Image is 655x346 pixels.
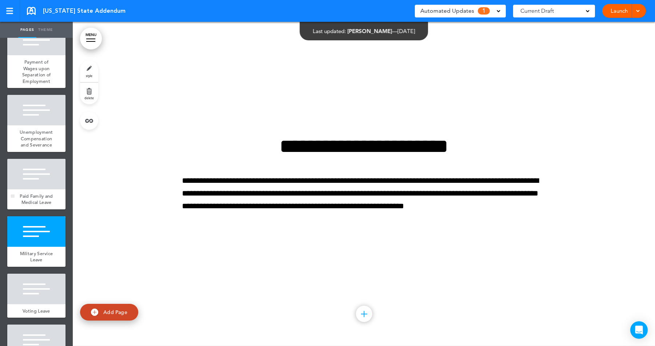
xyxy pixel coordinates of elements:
[80,28,102,49] a: MENU
[80,304,138,321] a: Add Page
[20,250,53,263] span: Military Service Leave
[84,96,94,100] span: delete
[348,28,392,35] span: [PERSON_NAME]
[18,22,36,38] a: Pages
[23,308,50,314] span: Voting Leave
[313,28,415,34] div: —
[420,6,474,16] span: Automated Updates
[80,60,98,82] a: style
[86,73,92,78] span: style
[608,4,631,18] a: Launch
[398,28,415,35] span: [DATE]
[478,7,490,15] span: 1
[7,247,65,267] a: Military Service Leave
[313,28,346,35] span: Last updated:
[7,125,65,152] a: Unemployment Compensation and Severance
[36,22,55,38] a: Theme
[103,309,127,315] span: Add Page
[520,6,554,16] span: Current Draft
[20,129,53,148] span: Unemployment Compensation and Severance
[7,304,65,318] a: Voting Leave
[91,309,98,316] img: add.svg
[630,321,648,339] div: Open Intercom Messenger
[80,83,98,104] a: delete
[7,189,65,209] a: Paid Family and Medical Leave
[22,59,51,84] span: Payment of Wages upon Separation of Employment
[7,55,65,88] a: Payment of Wages upon Separation of Employment
[20,193,53,206] span: Paid Family and Medical Leave
[43,7,126,15] span: [US_STATE] State Addendum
